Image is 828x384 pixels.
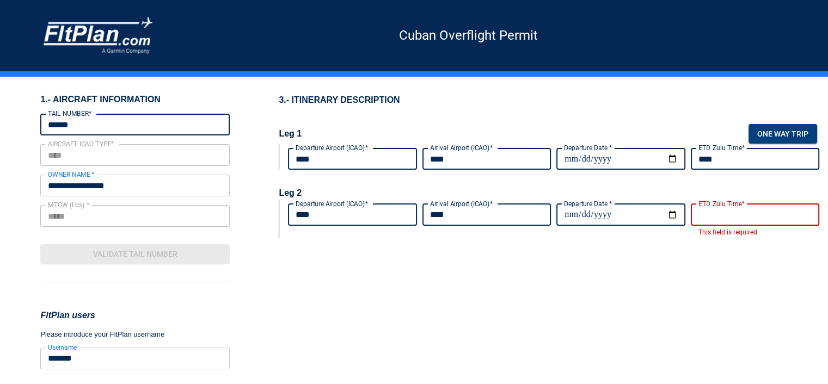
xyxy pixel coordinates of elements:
[48,343,77,352] label: Username
[430,199,493,208] label: Arrival Airport (ICAO)*
[48,200,89,209] label: MTOW (Lbs) *
[296,143,368,152] label: Departure Airport (ICAO)*
[152,35,784,36] h5: Cuban Overflight Permit
[564,143,612,152] label: Departure Date *
[40,94,229,105] h6: 1.- AIRCRAFT INFORMATION
[279,187,302,199] h2: Leg 2
[279,94,828,106] h1: 3.- ITINERARY DESCRIPTION
[430,143,493,152] label: Arrival Airport (ICAO)*
[44,17,152,54] img: COMPANY LOGO
[40,308,229,323] h3: FltPlan users
[48,109,91,118] label: TAIL NUMBER*
[48,170,95,179] label: OWNER NAME *
[564,199,612,208] label: Departure Date *
[40,329,229,340] p: Please introduce your FltPlan username
[296,199,368,208] label: Departure Airport (ICAO)*
[749,124,817,144] button: One way trip
[279,128,302,140] h2: Leg 1
[698,227,812,238] p: This field is required
[698,199,745,208] label: ETD Zulu Time*
[48,139,114,148] label: AIRCRAFT ICAO TYPE*
[698,143,745,152] label: ETD Zulu Time*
